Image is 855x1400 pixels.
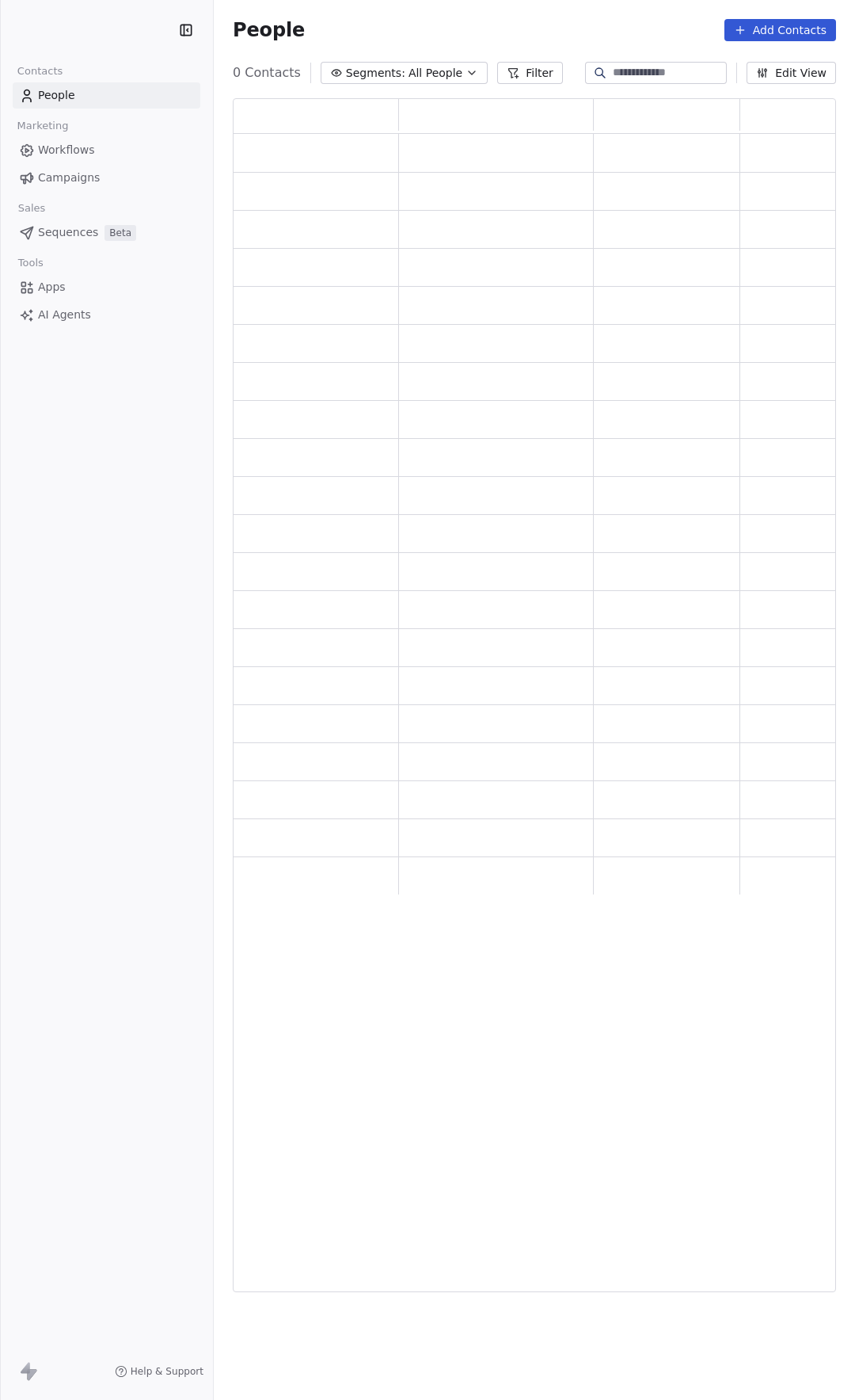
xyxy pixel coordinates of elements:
span: AI Agents [38,307,91,323]
span: Sequences [38,224,98,241]
a: AI Agents [13,302,200,328]
span: 0 Contacts [233,63,301,82]
a: Campaigns [13,165,200,191]
span: Contacts [10,59,70,83]
span: Campaigns [38,170,100,186]
span: Help & Support [131,1365,203,1378]
span: People [38,87,75,104]
span: Tools [11,251,50,275]
a: People [13,82,200,109]
span: Segments: [346,65,405,82]
span: Marketing [10,114,75,138]
button: Edit View [747,62,836,84]
a: Apps [13,274,200,300]
span: Workflows [38,142,95,158]
span: People [233,18,305,42]
a: Help & Support [115,1365,203,1378]
button: Add Contacts [724,19,836,41]
span: Beta [104,225,136,241]
a: Workflows [13,137,200,163]
button: Filter [497,62,563,84]
a: SequencesBeta [13,219,200,246]
span: Sales [11,196,52,220]
span: All People [408,65,462,82]
span: Apps [38,279,66,296]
